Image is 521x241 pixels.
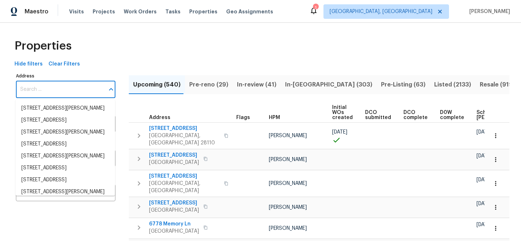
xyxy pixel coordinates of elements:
[16,74,115,78] label: Address
[93,8,115,15] span: Projects
[16,150,115,162] li: [STREET_ADDRESS][PERSON_NAME]
[16,138,115,150] li: [STREET_ADDRESS]
[149,173,220,180] span: [STREET_ADDRESS]
[124,8,157,15] span: Work Orders
[16,102,115,114] li: [STREET_ADDRESS][PERSON_NAME]
[189,80,228,90] span: Pre-reno (29)
[14,42,72,50] span: Properties
[106,84,116,94] button: Close
[226,8,273,15] span: Geo Assignments
[149,159,199,166] span: [GEOGRAPHIC_DATA]
[330,8,432,15] span: [GEOGRAPHIC_DATA], [GEOGRAPHIC_DATA]
[16,162,115,174] li: [STREET_ADDRESS]
[16,126,115,138] li: [STREET_ADDRESS][PERSON_NAME]
[12,58,46,71] button: Hide filters
[466,8,510,15] span: [PERSON_NAME]
[381,80,425,90] span: Pre-Listing (63)
[285,80,372,90] span: In-[GEOGRAPHIC_DATA] (303)
[476,201,492,206] span: [DATE]
[476,222,492,227] span: [DATE]
[269,133,307,138] span: [PERSON_NAME]
[269,205,307,210] span: [PERSON_NAME]
[434,80,471,90] span: Listed (2133)
[149,199,199,207] span: [STREET_ADDRESS]
[189,8,217,15] span: Properties
[16,81,105,98] input: Search ...
[149,115,170,120] span: Address
[237,80,276,90] span: In-review (41)
[16,186,115,206] li: [STREET_ADDRESS][PERSON_NAME][PERSON_NAME]
[149,228,199,235] span: [GEOGRAPHIC_DATA]
[269,181,307,186] span: [PERSON_NAME]
[269,157,307,162] span: [PERSON_NAME]
[165,9,181,14] span: Tasks
[16,174,115,186] li: [STREET_ADDRESS]
[149,125,220,132] span: [STREET_ADDRESS]
[365,110,391,120] span: DCO submitted
[14,60,43,69] span: Hide filters
[149,220,199,228] span: 6778 Memory Ln
[133,80,181,90] span: Upcoming (540)
[332,130,347,135] span: [DATE]
[48,60,80,69] span: Clear Filters
[149,152,199,159] span: [STREET_ADDRESS]
[149,207,199,214] span: [GEOGRAPHIC_DATA]
[440,110,464,120] span: D0W complete
[16,114,115,126] li: [STREET_ADDRESS]
[332,105,353,120] span: Initial WOs created
[476,153,492,158] span: [DATE]
[69,8,84,15] span: Visits
[313,4,318,12] div: 1
[149,180,220,194] span: [GEOGRAPHIC_DATA], [GEOGRAPHIC_DATA]
[476,177,492,182] span: [DATE]
[476,110,517,120] span: Scheduled [PERSON_NAME]
[476,130,492,135] span: [DATE]
[269,115,280,120] span: HPM
[25,8,48,15] span: Maestro
[236,115,250,120] span: Flags
[149,132,220,147] span: [GEOGRAPHIC_DATA], [GEOGRAPHIC_DATA] 28110
[46,58,83,71] button: Clear Filters
[269,226,307,231] span: [PERSON_NAME]
[480,80,515,90] span: Resale (919)
[403,110,428,120] span: DCO complete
